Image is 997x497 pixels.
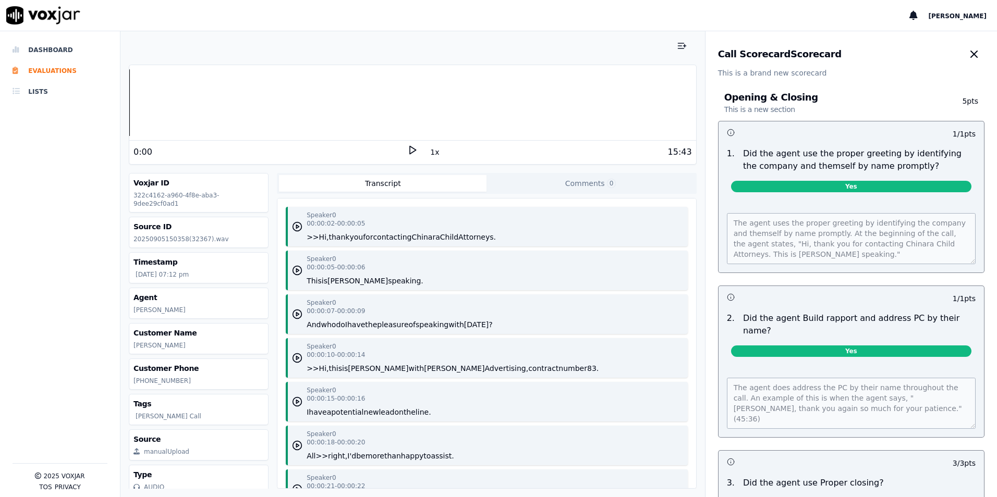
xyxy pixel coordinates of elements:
[133,306,264,314] p: [PERSON_NAME]
[13,60,107,81] a: Evaluations
[345,319,347,330] button: I
[953,458,976,468] p: 3 / 3 pts
[133,221,264,232] h3: Source ID
[409,363,424,374] button: with
[936,96,978,115] p: 5 pts
[43,472,84,480] p: 2025 Voxjar
[409,319,416,330] button: of
[133,341,264,350] p: [PERSON_NAME]
[307,363,319,374] button: >>
[136,412,264,420] p: [PERSON_NAME] Call
[394,407,403,417] button: on
[379,407,394,417] button: lead
[458,232,496,242] button: Attorneys.
[133,469,264,480] h3: Type
[327,407,332,417] button: a
[307,232,319,242] button: >>
[384,451,401,461] button: than
[307,430,336,438] p: Speaker 0
[307,211,336,219] p: Speaker 0
[723,477,739,489] p: 3 .
[307,351,365,359] p: 00:00:10 - 00:00:14
[136,270,264,279] p: [DATE] 07:12 pm
[743,312,976,337] p: Did the agent Build rapport and address PC by their name?
[928,9,997,22] button: [PERSON_NAME]
[307,394,365,403] p: 00:00:15 - 00:00:16
[13,40,107,60] a: Dashboard
[668,146,692,158] div: 15:43
[307,307,365,315] p: 00:00:07 - 00:00:09
[307,407,309,417] button: I
[133,377,264,385] p: [PHONE_NUMBER]
[528,363,558,374] button: contract
[448,319,464,330] button: with
[356,451,366,461] button: be
[347,451,356,461] button: I'd
[133,434,264,444] h3: Source
[133,178,264,188] h3: Voxjar ID
[953,293,976,304] p: 1 / 1 pts
[731,345,971,357] span: Yes
[319,232,329,242] button: Hi,
[411,232,440,242] button: Chinara
[279,175,487,192] button: Transcript
[718,49,842,59] h3: Call Scorecard Scorecard
[307,342,336,351] p: Speaker 0
[487,175,694,192] button: Comments
[428,145,441,159] button: 1x
[423,451,431,461] button: to
[723,147,739,172] p: 1 .
[133,191,264,208] p: 322c4162-a960-4f8e-aba3-9dee29cf0ad1
[416,319,448,330] button: speaking
[307,299,336,307] p: Speaker 0
[363,232,373,242] button: for
[144,448,189,456] div: manualUpload
[724,104,795,115] p: This is a new section
[424,363,484,374] button: [PERSON_NAME]
[331,407,363,417] button: potential
[39,483,52,491] button: TOS
[307,219,365,228] p: 00:00:02 - 00:00:05
[743,147,976,172] p: Did the agent use the proper greeting by identifying the company and themself by name promptly?
[464,319,493,330] button: [DATE]?
[133,399,264,409] h3: Tags
[724,93,936,115] h3: Opening & Closing
[366,451,384,461] button: more
[321,319,336,330] button: who
[587,363,599,374] button: 83.
[731,181,971,192] span: Yes
[133,146,152,158] div: 0:00
[348,363,408,374] button: [PERSON_NAME]
[336,319,345,330] button: do
[416,407,431,417] button: line.
[309,407,326,417] button: have
[953,129,976,139] p: 1 / 1 pts
[431,451,454,461] button: assist.
[13,81,107,102] a: Lists
[607,179,616,188] span: 0
[723,312,739,337] p: 2 .
[373,232,411,242] button: contacting
[329,232,349,242] button: thank
[6,6,80,24] img: voxjar logo
[485,363,529,374] button: Advertising,
[329,363,342,374] button: this
[322,276,327,286] button: is
[55,483,81,491] button: Privacy
[928,13,987,20] span: [PERSON_NAME]
[133,235,264,243] p: 20250905150358(32367).wav
[347,319,365,330] button: have
[319,363,329,374] button: Hi,
[316,451,328,461] button: >>
[133,257,264,267] h3: Timestamp
[307,451,315,461] button: All
[307,319,321,330] button: And
[307,474,336,482] p: Speaker 0
[307,438,365,446] p: 00:00:18 - 00:00:20
[440,232,458,242] button: Child
[342,363,348,374] button: is
[401,451,424,461] button: happy
[743,477,884,489] p: Did the agent use Proper closing?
